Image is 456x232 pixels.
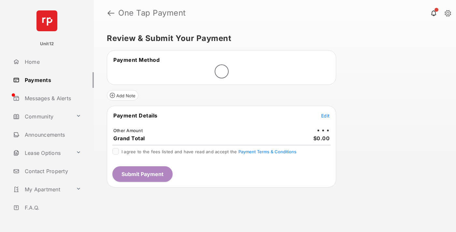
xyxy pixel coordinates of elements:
[113,112,158,119] span: Payment Details
[112,166,173,182] button: Submit Payment
[10,200,94,215] a: F.A.Q.
[10,163,94,179] a: Contact Property
[321,112,330,119] button: Edit
[40,41,54,47] p: Unit12
[10,127,94,143] a: Announcements
[321,113,330,118] span: Edit
[113,57,160,63] span: Payment Method
[107,34,438,42] h5: Review & Submit Your Payment
[10,182,73,197] a: My Apartment
[10,145,73,161] a: Lease Options
[36,10,57,31] img: svg+xml;base64,PHN2ZyB4bWxucz0iaHR0cDovL3d3dy53My5vcmcvMjAwMC9zdmciIHdpZHRoPSI2NCIgaGVpZ2h0PSI2NC...
[107,90,138,101] button: Add Note
[10,90,94,106] a: Messages & Alerts
[313,135,330,142] span: $0.00
[10,72,94,88] a: Payments
[238,149,296,154] button: I agree to the fees listed and have read and accept the
[113,128,143,133] td: Other Amount
[10,109,73,124] a: Community
[121,149,296,154] span: I agree to the fees listed and have read and accept the
[118,9,186,17] strong: One Tap Payment
[10,54,94,70] a: Home
[113,135,145,142] span: Grand Total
